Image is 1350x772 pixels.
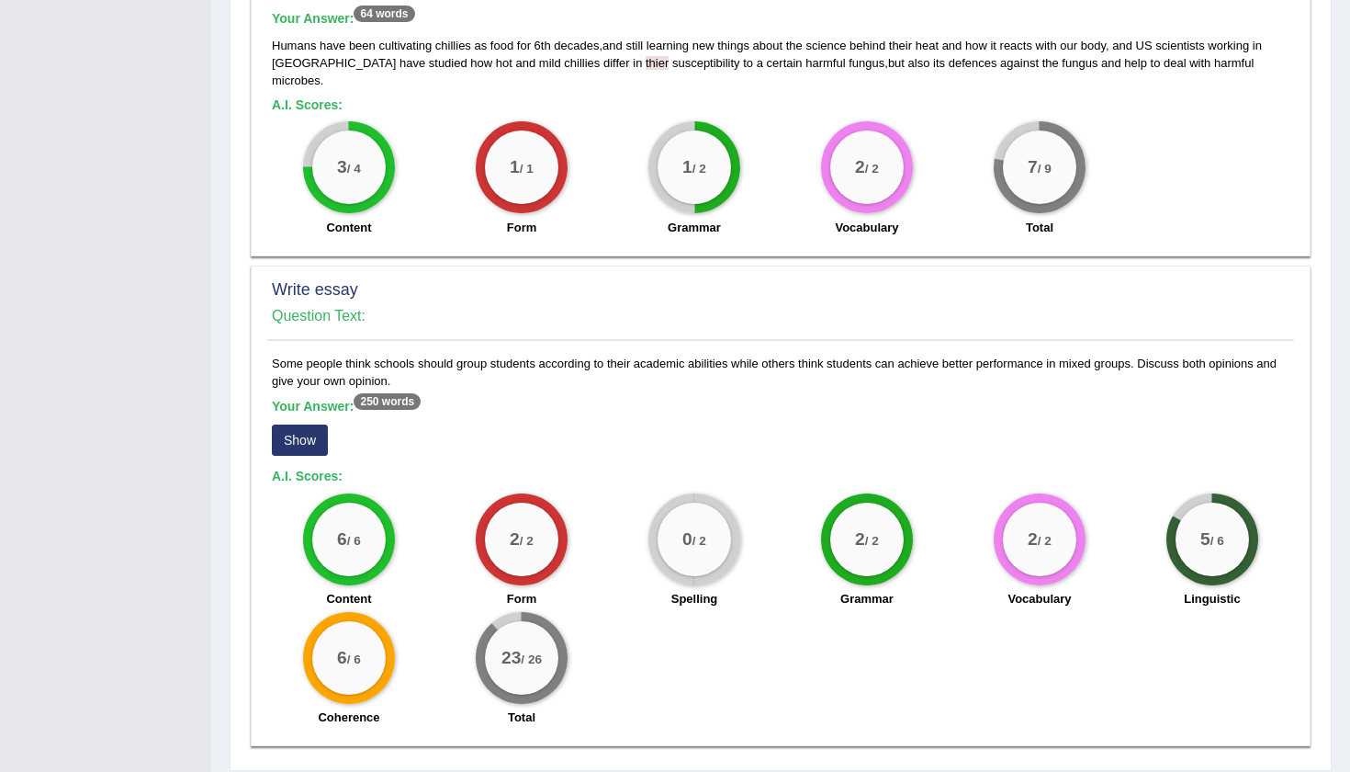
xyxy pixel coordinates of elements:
[1214,56,1254,70] span: harmful
[786,39,803,52] span: the
[521,653,542,666] small: / 26
[429,56,467,70] span: studied
[517,39,531,52] span: for
[347,163,361,176] small: / 4
[326,219,371,236] label: Content
[682,528,692,549] big: 0
[272,56,396,70] span: [GEOGRAPHIC_DATA]
[326,590,371,607] label: Content
[1112,39,1132,52] span: and
[1036,39,1057,52] span: with
[603,56,630,70] span: differ
[347,653,361,666] small: / 6
[318,709,379,726] label: Coherence
[378,39,432,52] span: cultivating
[1000,56,1039,70] span: against
[501,648,521,668] big: 23
[933,56,945,70] span: its
[470,56,492,70] span: how
[1124,56,1147,70] span: help
[668,219,721,236] label: Grammar
[990,39,996,52] span: it
[272,39,316,52] span: Humans
[272,425,328,456] button: Show
[272,308,1289,324] h4: Question Text:
[337,157,347,177] big: 3
[692,534,706,548] small: / 2
[534,39,551,52] span: 6th
[692,39,714,52] span: new
[272,399,421,414] b: Your Answer:
[671,590,718,607] label: Spelling
[272,11,415,26] b: Your Answer:
[510,157,520,177] big: 1
[1151,56,1161,70] span: to
[354,6,414,22] sup: 64 words
[475,39,488,52] span: as
[855,157,865,177] big: 2
[602,39,623,52] span: and
[1081,39,1106,52] span: body
[508,709,535,726] label: Total
[1026,219,1053,236] label: Total
[1184,590,1240,607] label: Linguistic
[507,590,537,607] label: Form
[337,648,347,668] big: 6
[1028,528,1038,549] big: 2
[672,56,740,70] span: susceptibility
[1253,39,1262,52] span: in
[435,39,471,52] span: chillies
[888,56,905,70] span: but
[520,163,534,176] small: / 1
[1038,534,1052,548] small: / 2
[965,39,987,52] span: how
[835,219,898,236] label: Vocabulary
[942,39,962,52] span: and
[347,534,361,548] small: / 6
[1200,528,1210,549] big: 5
[805,39,846,52] span: science
[554,39,599,52] span: decades
[646,56,669,70] span: Possible spelling mistake found. (did you mean: their)
[496,56,512,70] span: hot
[272,97,343,112] b: A.I. Scores:
[1109,39,1113,52] span: Possible typo: you repeated a whitespace (did you mean: )
[855,528,865,549] big: 2
[272,74,321,87] span: microbes
[272,281,1289,300] h2: Write essay
[272,37,1289,89] div: , , , .
[865,163,879,176] small: / 2
[908,56,930,70] span: also
[717,39,749,52] span: things
[1038,163,1052,176] small: / 9
[1164,56,1187,70] span: deal
[692,163,706,176] small: / 2
[507,219,537,236] label: Form
[1060,39,1077,52] span: our
[320,39,345,52] span: have
[516,56,536,70] span: and
[625,39,643,52] span: still
[1000,39,1032,52] span: reacts
[889,39,912,52] span: their
[633,56,642,70] span: in
[520,534,534,548] small: / 2
[1062,56,1097,70] span: fungus
[267,355,1294,736] div: Some people think schools should group students according to their academic abilities while other...
[272,469,343,483] b: A.I. Scores:
[1101,56,1121,70] span: and
[1007,590,1071,607] label: Vocabulary
[849,39,885,52] span: behind
[1042,56,1059,70] span: the
[354,393,421,410] sup: 250 words
[767,56,803,70] span: certain
[757,56,763,70] span: a
[849,56,884,70] span: fungus
[1155,39,1204,52] span: scientists
[916,39,939,52] span: heat
[510,528,520,549] big: 2
[564,56,600,70] span: chillies
[349,39,376,52] span: been
[647,39,689,52] span: learning
[490,39,513,52] span: food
